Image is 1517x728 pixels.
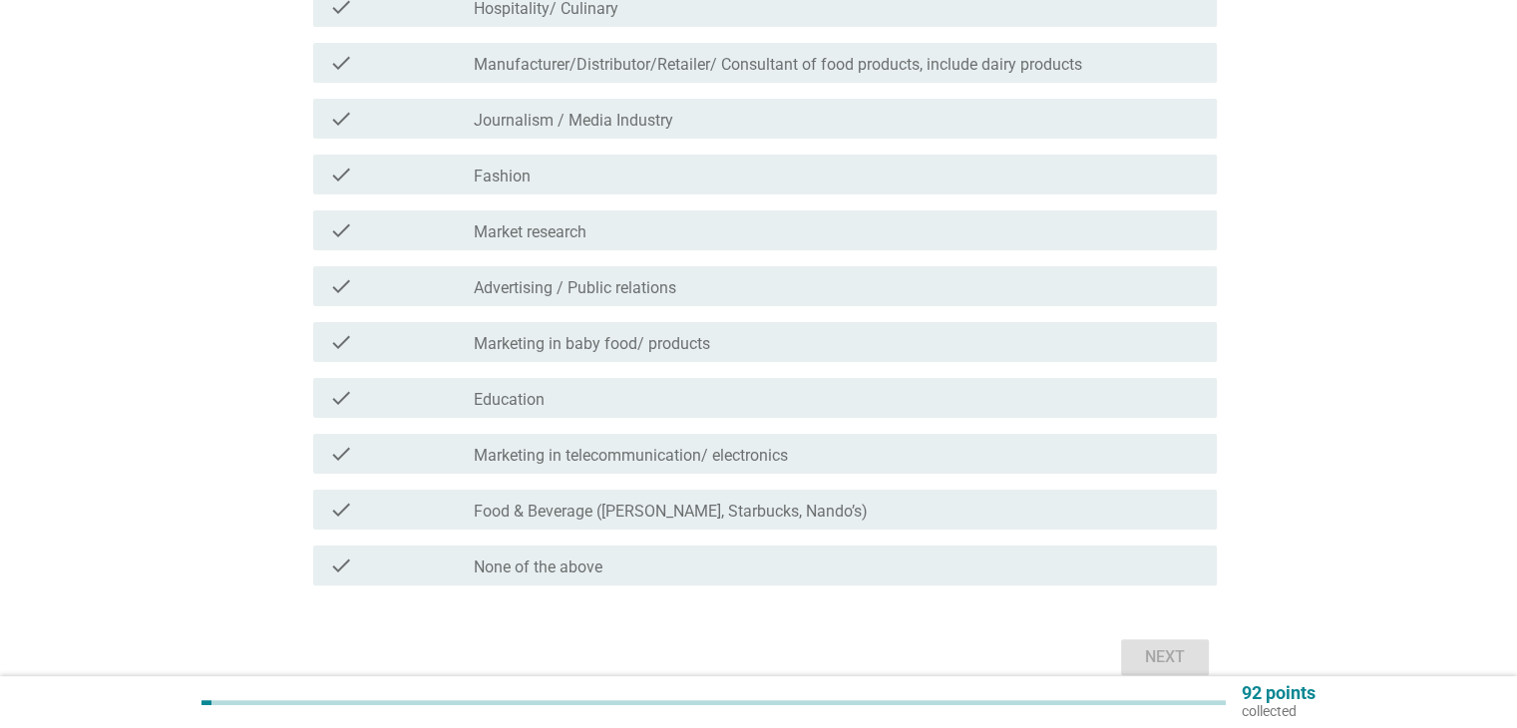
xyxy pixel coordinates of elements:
label: Journalism / Media Industry [474,111,673,131]
label: Marketing in telecommunication/ electronics [474,446,788,466]
label: Fashion [474,167,531,186]
label: Food & Beverage ([PERSON_NAME], Starbucks, Nando’s) [474,502,868,522]
i: check [329,498,353,522]
i: check [329,51,353,75]
label: Marketing in baby food/ products [474,334,710,354]
label: Market research [474,222,586,242]
label: Education [474,390,545,410]
i: check [329,553,353,577]
i: check [329,218,353,242]
i: check [329,330,353,354]
p: collected [1242,702,1316,720]
label: None of the above [474,557,602,577]
label: Manufacturer/Distributor/Retailer/ Consultant of food products, include dairy products [474,55,1082,75]
label: Advertising / Public relations [474,278,676,298]
p: 92 points [1242,684,1316,702]
i: check [329,386,353,410]
i: check [329,107,353,131]
i: check [329,163,353,186]
i: check [329,442,353,466]
i: check [329,274,353,298]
